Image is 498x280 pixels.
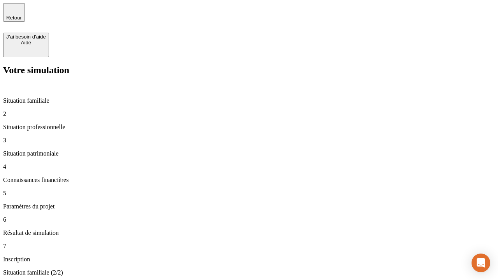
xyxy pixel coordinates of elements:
p: Situation familiale (2/2) [3,269,495,276]
p: Situation familiale [3,97,495,104]
p: 5 [3,190,495,197]
div: Aide [6,40,46,45]
p: Situation patrimoniale [3,150,495,157]
button: Retour [3,3,25,22]
p: 6 [3,216,495,223]
div: J’ai besoin d'aide [6,34,46,40]
h2: Votre simulation [3,65,495,75]
p: Situation professionnelle [3,124,495,131]
p: 3 [3,137,495,144]
div: Open Intercom Messenger [472,254,490,272]
p: Inscription [3,256,495,263]
p: Connaissances financières [3,177,495,184]
p: Résultat de simulation [3,229,495,236]
button: J’ai besoin d'aideAide [3,33,49,57]
p: 7 [3,243,495,250]
p: 2 [3,110,495,117]
p: 4 [3,163,495,170]
p: Paramètres du projet [3,203,495,210]
span: Retour [6,15,22,21]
